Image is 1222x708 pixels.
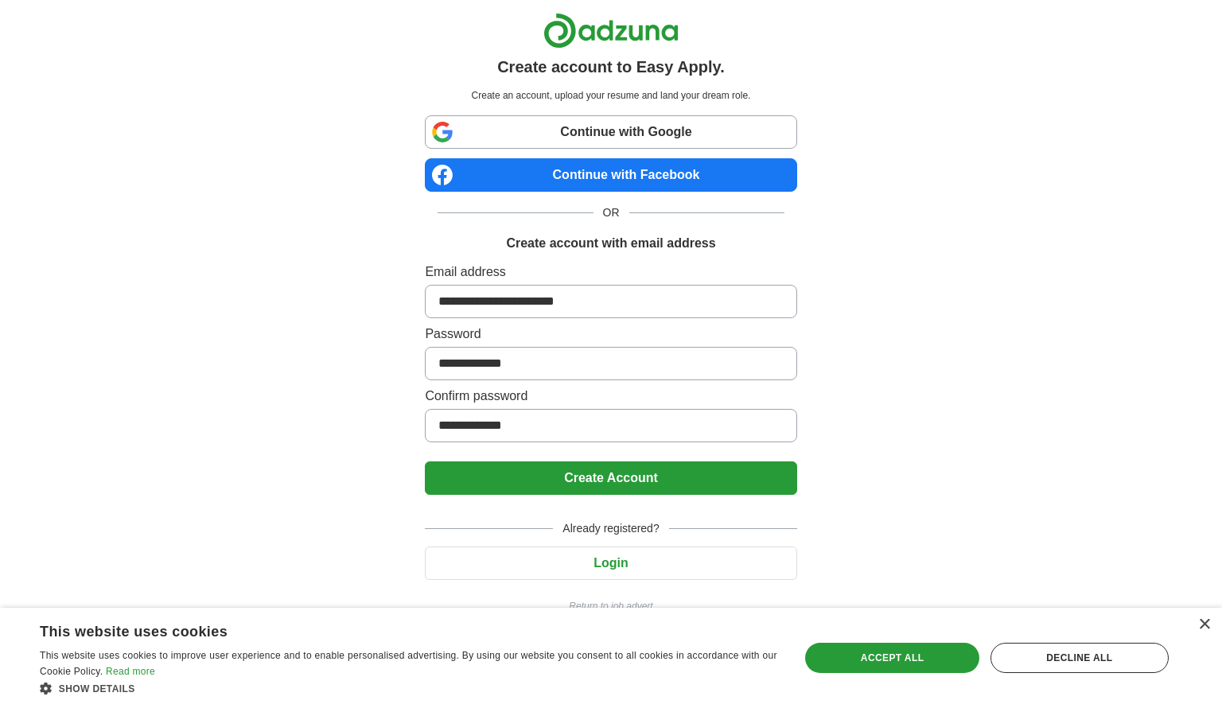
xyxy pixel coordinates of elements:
div: Decline all [990,643,1169,673]
span: Already registered? [553,520,668,537]
span: OR [593,204,629,221]
a: Continue with Facebook [425,158,796,192]
button: Create Account [425,461,796,495]
label: Email address [425,263,796,282]
label: Password [425,325,796,344]
div: Accept all [805,643,979,673]
span: This website uses cookies to improve user experience and to enable personalised advertising. By u... [40,650,777,677]
div: This website uses cookies [40,617,737,641]
label: Confirm password [425,387,796,406]
a: Login [425,556,796,570]
h1: Create account with email address [506,234,715,253]
h1: Create account to Easy Apply. [497,55,725,79]
a: Return to job advert [425,599,796,613]
div: Show details [40,680,777,696]
button: Login [425,547,796,580]
a: Read more, opens a new window [106,666,155,677]
span: Show details [59,683,135,694]
div: Close [1198,619,1210,631]
img: Adzuna logo [543,13,679,49]
p: Create an account, upload your resume and land your dream role. [428,88,793,103]
a: Continue with Google [425,115,796,149]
